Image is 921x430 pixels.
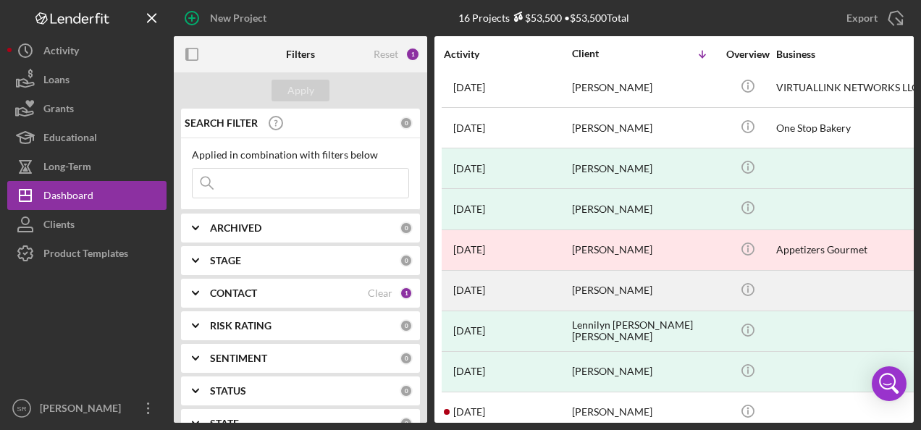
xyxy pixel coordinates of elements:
button: Product Templates [7,239,167,268]
div: Clear [368,287,392,299]
button: Export [832,4,914,33]
button: Educational [7,123,167,152]
div: 0 [400,417,413,430]
div: [PERSON_NAME] [572,231,717,269]
div: Long-Term [43,152,91,185]
div: 0 [400,254,413,267]
div: Apply [287,80,314,101]
div: [PERSON_NAME] [572,68,717,106]
div: Activity [444,49,571,60]
b: STATUS [210,385,246,397]
button: Clients [7,210,167,239]
b: STATE [210,418,239,429]
time: 2025-08-15 18:42 [453,122,485,134]
div: New Project [210,4,266,33]
text: SR [17,405,26,413]
time: 2025-09-05 17:11 [453,82,485,93]
div: [PERSON_NAME] [572,190,717,228]
div: 0 [400,352,413,365]
time: 2025-09-17 18:57 [453,325,485,337]
div: Appetizers Gourmet [776,231,921,269]
button: Long-Term [7,152,167,181]
b: SEARCH FILTER [185,117,258,129]
button: Activity [7,36,167,65]
div: 0 [400,117,413,130]
div: Clients [43,210,75,243]
div: Activity [43,36,79,69]
b: SENTIMENT [210,353,267,364]
div: Lennilyn [PERSON_NAME] [PERSON_NAME] [572,312,717,350]
time: 2025-08-13 19:23 [453,203,485,215]
div: [PERSON_NAME] [572,149,717,187]
div: Overview [720,49,775,60]
button: New Project [174,4,281,33]
div: Dashboard [43,181,93,214]
div: Grants [43,94,74,127]
div: One Stop Bakery [776,109,921,147]
time: 2025-08-14 16:34 [453,163,485,174]
time: 2025-08-13 19:46 [453,244,485,256]
div: 16 Projects • $53,500 Total [458,12,629,24]
div: Open Intercom Messenger [872,366,907,401]
div: [PERSON_NAME] [572,271,717,310]
div: Reset [374,49,398,60]
div: Loans [43,65,70,98]
b: Filters [286,49,315,60]
div: [PERSON_NAME] [36,394,130,426]
div: Educational [43,123,97,156]
div: Client [572,48,644,59]
button: SR[PERSON_NAME] [7,394,167,423]
b: RISK RATING [210,320,272,332]
div: 0 [400,222,413,235]
div: Applied in combination with filters below [192,149,409,161]
button: Grants [7,94,167,123]
div: [PERSON_NAME] [572,353,717,391]
button: Loans [7,65,167,94]
div: VIRTUALLINK NETWORKS LLC [776,68,921,106]
b: ARCHIVED [210,222,261,234]
div: 1 [405,47,420,62]
div: 1 [400,287,413,300]
div: 0 [400,319,413,332]
time: 2025-09-05 18:28 [453,284,485,296]
div: [PERSON_NAME] [572,109,717,147]
div: Product Templates [43,239,128,271]
button: Dashboard [7,181,167,210]
div: Business [776,49,921,60]
time: 2025-10-10 19:52 [453,406,485,418]
b: STAGE [210,255,241,266]
div: $53,500 [510,12,562,24]
div: 0 [400,384,413,397]
button: Apply [272,80,329,101]
b: CONTACT [210,287,257,299]
time: 2025-07-16 02:37 [453,366,485,377]
div: Export [846,4,878,33]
